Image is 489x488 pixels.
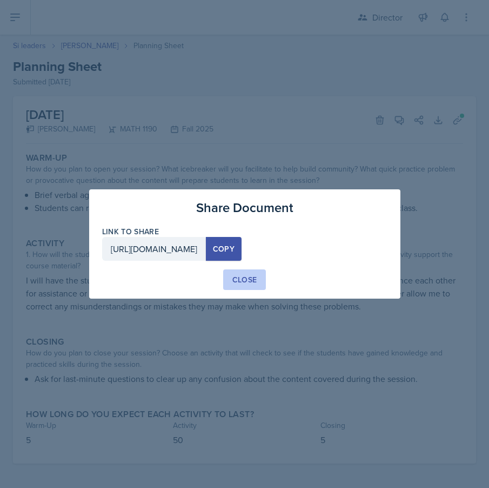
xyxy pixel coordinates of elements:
div: [URL][DOMAIN_NAME] [102,237,206,261]
h3: Share Document [196,198,293,217]
label: Link to share [102,226,387,237]
button: Copy [206,237,242,261]
div: Close [232,274,257,285]
button: Close [223,269,266,290]
div: Copy [213,245,235,253]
